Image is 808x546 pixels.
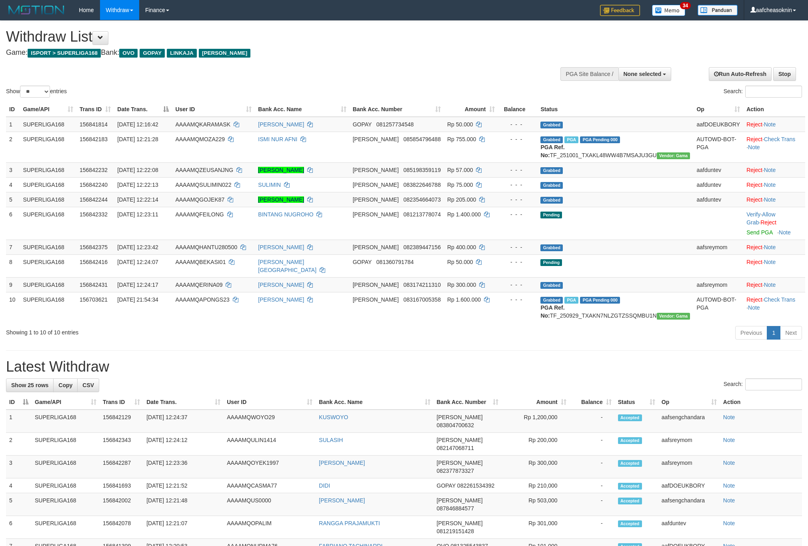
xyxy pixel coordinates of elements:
th: User ID: activate to sort column ascending [172,102,255,117]
a: [PERSON_NAME] [258,244,304,250]
a: Reject [746,244,762,250]
a: Check Trans [764,136,796,142]
img: Feedback.jpg [600,5,640,16]
span: AAAAMQMOZA229 [175,136,225,142]
span: AAAAMQBEKASI01 [175,259,226,265]
span: Accepted [618,483,642,490]
select: Showentries [20,86,50,98]
span: [PERSON_NAME] [353,211,399,218]
td: AUTOWD-BOT-PGA [693,132,743,162]
a: Note [723,482,735,489]
td: 2 [6,433,32,456]
span: Vendor URL: https://trx31.1velocity.biz [657,152,690,159]
td: [DATE] 12:21:48 [143,493,224,516]
td: SUPERLIGA168 [32,516,100,539]
span: Copy 083167005358 to clipboard [403,296,440,303]
a: Reject [746,136,762,142]
td: · [743,192,805,207]
a: Note [764,121,776,128]
td: 8 [6,254,20,277]
a: Check Trans [764,296,796,303]
a: Note [723,497,735,504]
span: 156842240 [80,182,108,188]
a: Reject [746,196,762,203]
div: - - - [501,243,534,251]
td: AAAAMQOPALIM [224,516,316,539]
td: 3 [6,456,32,478]
a: Note [764,167,776,173]
span: Rp 1.400.000 [447,211,481,218]
input: Search: [745,378,802,390]
span: PGA Pending [580,136,620,143]
span: Rp 50.000 [447,259,473,265]
span: 34 [680,2,691,9]
td: SUPERLIGA168 [32,433,100,456]
a: [PERSON_NAME] [258,296,304,303]
span: [PERSON_NAME] [353,282,399,288]
td: - [570,433,615,456]
div: - - - [501,181,534,189]
td: SUPERLIGA168 [32,493,100,516]
span: AAAAMQERINA09 [175,282,222,288]
span: Rp 400.000 [447,244,476,250]
a: SULIMIN [258,182,281,188]
a: [PERSON_NAME] [258,282,304,288]
span: [PERSON_NAME] [353,296,399,303]
span: 156842332 [80,211,108,218]
span: [PERSON_NAME] [199,49,250,58]
a: Note [748,304,760,311]
span: Copy [58,382,72,388]
td: TF_250929_TXAKN7NLZGTZSSQMBU1N [537,292,693,323]
td: SUPERLIGA168 [20,240,76,254]
span: Copy 083822646788 to clipboard [403,182,440,188]
span: AAAAMQGOJEK87 [175,196,224,203]
td: AAAAMQUS0000 [224,493,316,516]
span: [DATE] 12:22:13 [117,182,158,188]
label: Search: [724,86,802,98]
span: Pending [540,212,562,218]
td: 1 [6,117,20,132]
label: Show entries [6,86,67,98]
a: Verify [746,211,760,218]
span: [PERSON_NAME] [353,244,399,250]
span: Accepted [618,414,642,421]
a: Note [779,229,791,236]
a: Note [764,259,776,265]
span: [PERSON_NAME] [437,460,483,466]
span: AAAAMQAPONGS23 [175,296,229,303]
span: Rp 57.000 [447,167,473,173]
span: [PERSON_NAME] [437,497,483,504]
td: · [743,240,805,254]
a: RANGGA PRAJAMUKTI [319,520,380,526]
a: [PERSON_NAME] [319,497,365,504]
span: Accepted [618,437,642,444]
td: 156841693 [100,478,143,493]
a: Reject [746,296,762,303]
td: · · [743,132,805,162]
span: · [746,211,775,226]
a: Copy [53,378,78,392]
td: 4 [6,478,32,493]
td: aafDOEUKBORY [658,478,720,493]
div: PGA Site Balance / [560,67,618,81]
a: Stop [773,67,796,81]
span: Copy 081257734548 to clipboard [376,121,414,128]
td: SUPERLIGA168 [32,456,100,478]
span: Pending [540,259,562,266]
a: Show 25 rows [6,378,54,392]
span: AAAAMQHANTU280500 [175,244,237,250]
td: Rp 1,200,000 [502,410,570,433]
span: GOPAY [353,121,372,128]
span: 156842232 [80,167,108,173]
span: Copy 081360791784 to clipboard [376,259,414,265]
span: [DATE] 12:22:14 [117,196,158,203]
td: SUPERLIGA168 [20,132,76,162]
span: Vendor URL: https://trx31.1velocity.biz [657,313,690,320]
td: 5 [6,493,32,516]
td: 156842078 [100,516,143,539]
span: Copy 085854796488 to clipboard [403,136,440,142]
a: KUSWOYO [319,414,348,420]
span: [DATE] 21:54:34 [117,296,158,303]
span: [PERSON_NAME] [437,414,483,420]
td: · · [743,292,805,323]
